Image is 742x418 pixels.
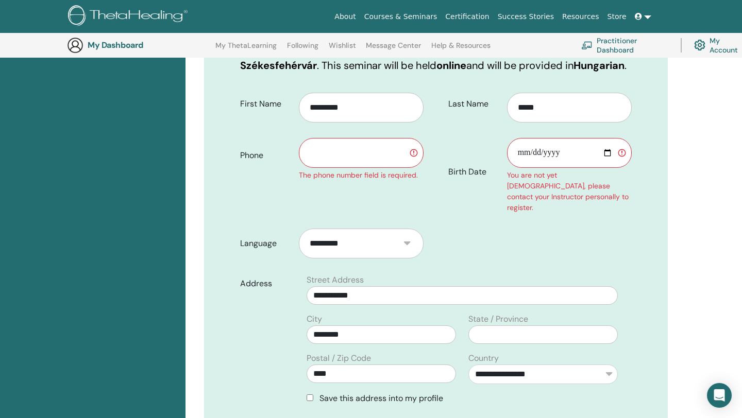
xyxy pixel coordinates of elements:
a: My ThetaLearning [215,41,277,58]
label: First Name [232,94,299,114]
a: Courses & Seminars [360,7,442,26]
div: Open Intercom Messenger [707,383,732,408]
a: Help & Resources [431,41,491,58]
a: Resources [558,7,603,26]
label: Language [232,234,299,253]
img: generic-user-icon.jpg [67,37,83,54]
a: Wishlist [329,41,356,58]
span: Save this address into my profile [319,393,443,404]
a: Message Center [366,41,421,58]
label: City [307,313,322,325]
a: About [330,7,360,26]
img: chalkboard-teacher.svg [581,41,593,49]
label: Last Name [441,94,507,114]
a: Certification [441,7,493,26]
label: Country [468,352,499,364]
p: You are registering for on in . This seminar will be held and will be provided in . [240,42,632,73]
a: Success Stories [494,7,558,26]
div: You are not yet [DEMOGRAPHIC_DATA], please contact your Instructor personally to register. [507,170,632,213]
img: cog.svg [694,37,705,53]
b: online [436,59,466,72]
a: Store [603,7,631,26]
b: Hungary, Székesfehérvár [240,43,611,72]
b: Hungarian [574,59,625,72]
a: Following [287,41,318,58]
label: Birth Date [441,162,507,182]
label: Postal / Zip Code [307,352,371,364]
label: State / Province [468,313,528,325]
label: Address [232,274,300,293]
a: Practitioner Dashboard [581,34,668,57]
label: Phone [232,146,299,165]
h3: My Dashboard [88,40,191,50]
div: The phone number field is required. [299,170,424,181]
img: logo.png [68,5,191,28]
label: Street Address [307,274,364,286]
